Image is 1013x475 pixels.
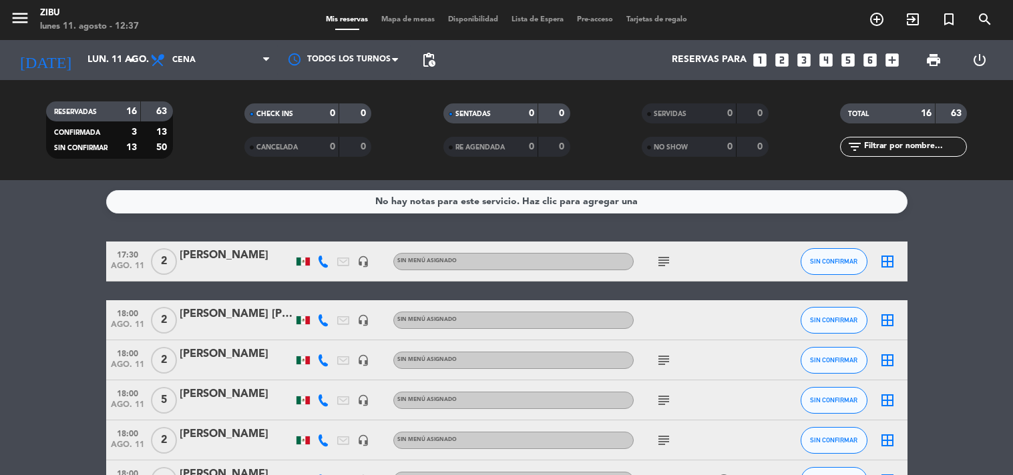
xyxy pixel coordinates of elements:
i: filter_list [847,139,863,155]
div: LOG OUT [957,40,1003,80]
button: SIN CONFIRMAR [801,248,867,275]
span: pending_actions [421,52,437,68]
i: looks_6 [861,51,879,69]
span: CANCELADA [256,144,298,151]
strong: 16 [126,107,137,116]
span: SIN CONFIRMAR [810,356,857,364]
i: add_circle_outline [869,11,885,27]
i: headset_mic [357,314,369,326]
span: CHECK INS [256,111,293,117]
span: SIN CONFIRMAR [810,316,857,324]
span: RESERVADAS [54,109,97,115]
span: ago. 11 [111,400,144,416]
strong: 0 [727,142,733,151]
strong: 0 [757,109,765,118]
span: 18:00 [111,385,144,400]
div: [PERSON_NAME] [180,346,293,363]
span: 2 [151,347,177,374]
button: SIN CONFIRMAR [801,427,867,454]
i: headset_mic [357,256,369,268]
span: ago. 11 [111,320,144,336]
strong: 0 [559,109,567,118]
i: subject [656,392,672,408]
i: menu [10,8,30,28]
span: Reservas para [672,55,747,65]
strong: 0 [361,142,369,151]
button: SIN CONFIRMAR [801,307,867,334]
i: exit_to_app [905,11,921,27]
i: border_all [879,392,895,408]
span: SIN CONFIRMAR [810,436,857,444]
div: lunes 11. agosto - 12:37 [40,20,139,33]
strong: 63 [951,109,964,118]
i: border_all [879,254,895,270]
span: 17:30 [111,246,144,262]
span: SERVIDAS [654,111,686,117]
div: [PERSON_NAME] [180,386,293,403]
span: SENTADAS [455,111,491,117]
strong: 13 [156,127,170,137]
strong: 13 [126,143,137,152]
div: No hay notas para este servicio. Haz clic para agregar una [375,194,638,209]
strong: 0 [559,142,567,151]
span: SIN CONFIRMAR [810,258,857,265]
strong: 0 [529,109,534,118]
span: Lista de Espera [505,16,570,23]
span: 2 [151,248,177,275]
span: Disponibilidad [441,16,505,23]
div: [PERSON_NAME] [PERSON_NAME] [180,306,293,323]
input: Filtrar por nombre... [863,139,966,154]
div: [PERSON_NAME] [180,426,293,443]
i: border_all [879,312,895,328]
i: border_all [879,352,895,368]
span: 18:00 [111,305,144,320]
div: [PERSON_NAME] [180,247,293,264]
span: NO SHOW [654,144,688,151]
div: Zibu [40,7,139,20]
i: looks_one [751,51,769,69]
i: arrow_drop_down [124,52,140,68]
span: ago. 11 [111,440,144,456]
i: turned_in_not [941,11,957,27]
span: ago. 11 [111,360,144,376]
span: 18:00 [111,425,144,440]
i: subject [656,432,672,448]
span: Sin menú asignado [397,357,457,362]
strong: 0 [757,142,765,151]
span: Sin menú asignado [397,258,457,264]
strong: 0 [529,142,534,151]
button: SIN CONFIRMAR [801,387,867,414]
i: power_settings_new [972,52,988,68]
span: RE AGENDADA [455,144,505,151]
span: Sin menú asignado [397,317,457,322]
strong: 16 [921,109,932,118]
span: CONFIRMADA [54,129,100,136]
i: looks_4 [817,51,835,69]
span: TOTAL [848,111,869,117]
button: menu [10,8,30,33]
span: ago. 11 [111,262,144,277]
i: headset_mic [357,354,369,366]
i: subject [656,352,672,368]
span: 2 [151,307,177,334]
i: subject [656,254,672,270]
span: Mis reservas [319,16,375,23]
span: print [926,52,942,68]
strong: 0 [330,109,335,118]
i: looks_5 [839,51,857,69]
strong: 63 [156,107,170,116]
i: search [977,11,993,27]
i: [DATE] [10,45,81,75]
span: SIN CONFIRMAR [810,396,857,404]
i: looks_two [773,51,791,69]
i: add_box [883,51,901,69]
strong: 0 [727,109,733,118]
span: Tarjetas de regalo [620,16,694,23]
button: SIN CONFIRMAR [801,347,867,374]
span: Mapa de mesas [375,16,441,23]
span: Sin menú asignado [397,437,457,442]
strong: 0 [361,109,369,118]
span: Sin menú asignado [397,397,457,402]
span: 18:00 [111,345,144,360]
strong: 50 [156,143,170,152]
